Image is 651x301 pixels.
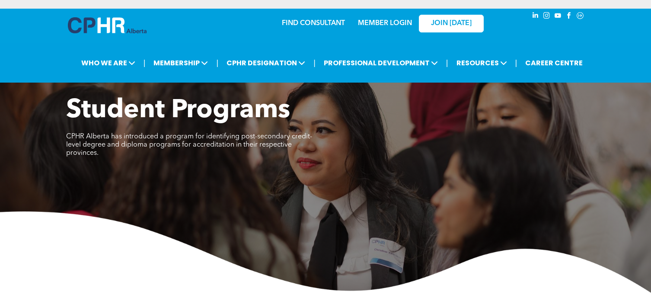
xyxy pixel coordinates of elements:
[358,20,412,27] a: MEMBER LOGIN
[144,54,146,72] li: |
[419,15,484,32] a: JOIN [DATE]
[523,55,585,71] a: CAREER CENTRE
[575,11,585,22] a: Social network
[454,55,510,71] span: RESOURCES
[564,11,574,22] a: facebook
[224,55,308,71] span: CPHR DESIGNATION
[431,19,472,28] span: JOIN [DATE]
[321,55,440,71] span: PROFESSIONAL DEVELOPMENT
[151,55,211,71] span: MEMBERSHIP
[216,54,218,72] li: |
[282,20,345,27] a: FIND CONSULTANT
[542,11,551,22] a: instagram
[446,54,448,72] li: |
[530,11,540,22] a: linkedin
[313,54,316,72] li: |
[68,17,147,33] img: A blue and white logo for cp alberta
[79,55,138,71] span: WHO WE ARE
[515,54,517,72] li: |
[553,11,562,22] a: youtube
[66,98,290,124] span: Student Programs
[66,133,312,157] span: CPHR Alberta has introduced a program for identifying post-secondary credit-level degree and dipl...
